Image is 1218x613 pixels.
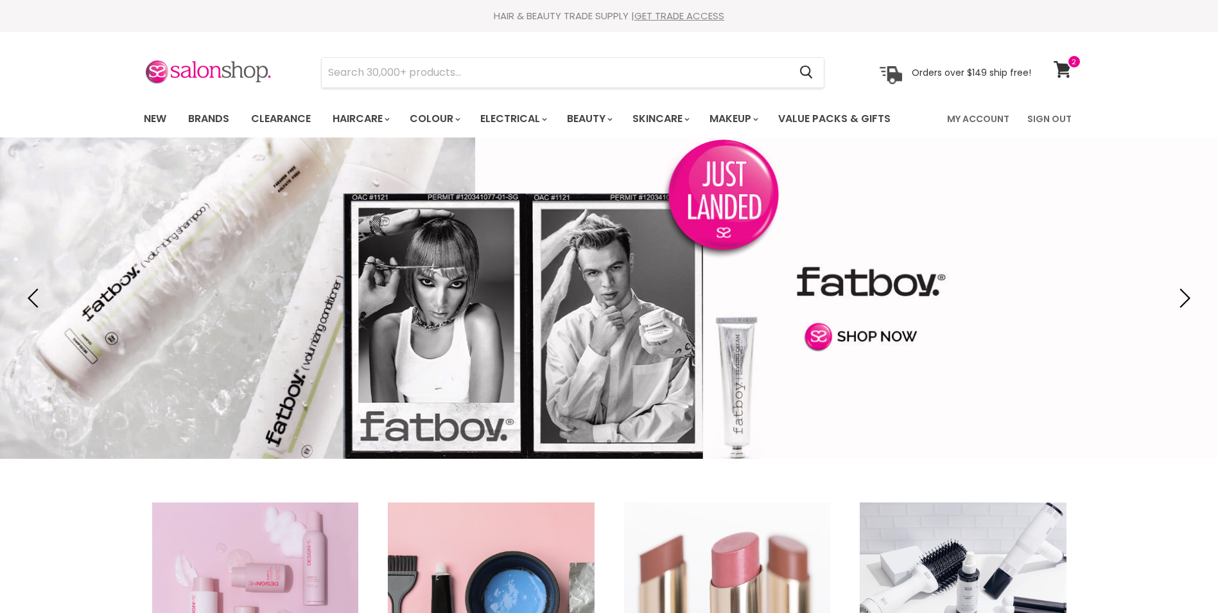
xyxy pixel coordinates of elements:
[557,105,620,132] a: Beauty
[321,57,824,88] form: Product
[1170,285,1196,311] button: Next
[1020,105,1079,132] a: Sign Out
[1154,553,1205,600] iframe: Gorgias live chat messenger
[939,105,1017,132] a: My Account
[128,10,1091,22] div: HAIR & BEAUTY TRADE SUPPLY |
[323,105,397,132] a: Haircare
[593,440,597,444] li: Page dot 1
[128,100,1091,138] nav: Main
[322,58,790,87] input: Search
[607,440,611,444] li: Page dot 2
[634,9,724,22] a: GET TRADE ACCESS
[471,105,555,132] a: Electrical
[241,105,320,132] a: Clearance
[790,58,824,87] button: Search
[623,105,697,132] a: Skincare
[22,285,48,311] button: Previous
[400,105,468,132] a: Colour
[769,105,900,132] a: Value Packs & Gifts
[912,66,1031,78] p: Orders over $149 ship free!
[134,105,176,132] a: New
[621,440,625,444] li: Page dot 3
[700,105,766,132] a: Makeup
[134,100,920,138] ul: Main menu
[178,105,239,132] a: Brands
